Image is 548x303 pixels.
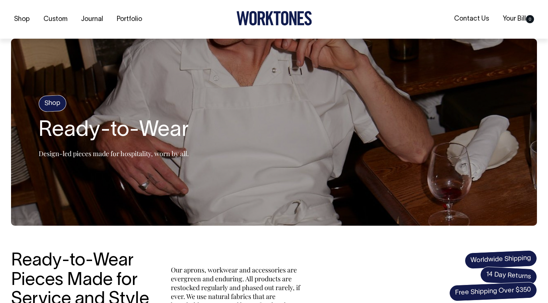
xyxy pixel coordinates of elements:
[449,282,537,302] span: Free Shipping Over $350
[11,13,33,25] a: Shop
[526,15,534,23] span: 0
[38,95,67,112] h4: Shop
[78,13,106,25] a: Journal
[500,13,537,25] a: Your Bill0
[114,13,145,25] a: Portfolio
[480,266,537,285] span: 14 Day Returns
[451,13,492,25] a: Contact Us
[464,250,537,269] span: Worldwide Shipping
[39,119,189,142] h2: Ready-to-Wear
[39,149,189,158] p: Design-led pieces made for hospitality, worn by all.
[41,13,70,25] a: Custom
